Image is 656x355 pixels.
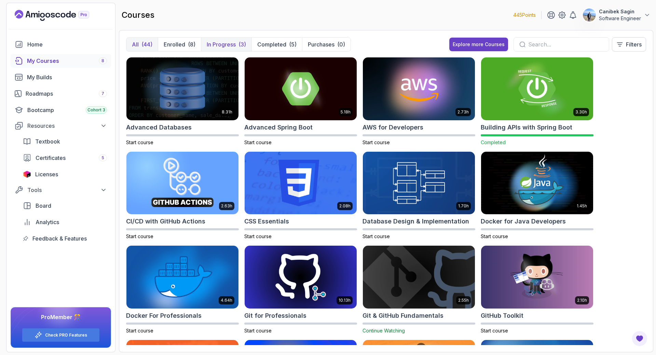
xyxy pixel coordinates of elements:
span: Start course [481,328,508,333]
h2: Docker For Professionals [126,311,202,320]
span: Board [36,202,51,210]
span: Start course [126,328,153,333]
p: Filters [626,40,642,49]
a: board [19,199,111,213]
a: builds [11,70,111,84]
span: Start course [126,139,153,145]
h2: courses [122,10,154,21]
p: 2.55h [458,298,469,303]
p: Enrolled [164,40,185,49]
div: Home [27,40,107,49]
button: Filters [612,37,646,52]
div: My Builds [27,73,107,81]
span: Start course [481,233,508,239]
div: Explore more Courses [453,41,505,48]
a: Landing page [15,10,105,21]
p: All [132,40,139,49]
div: Resources [27,122,107,130]
p: Purchases [308,40,334,49]
p: Completed [257,40,286,49]
p: 1.70h [458,203,469,209]
h2: Git & GitHub Fundamentals [363,311,443,320]
a: analytics [19,215,111,229]
p: Canibek Sagin [599,8,641,15]
p: 445 Points [513,12,536,18]
button: In Progress(3) [201,38,251,51]
img: Advanced Databases card [126,57,238,120]
div: My Courses [27,57,107,65]
div: (0) [337,40,345,49]
a: licenses [19,167,111,181]
img: GitHub Toolkit card [481,246,593,309]
h2: CI/CD with GitHub Actions [126,217,205,226]
p: 2.73h [457,109,469,115]
span: Completed [481,139,506,145]
div: (44) [141,40,152,49]
img: Advanced Spring Boot card [245,57,357,120]
img: Git for Professionals card [245,246,357,309]
h2: Git for Professionals [244,311,306,320]
span: Start course [363,233,390,239]
span: Analytics [36,218,59,226]
p: Software Engineer [599,15,641,22]
a: Git & GitHub Fundamentals card2.55hGit & GitHub FundamentalsContinue Watching [363,245,475,334]
div: (5) [289,40,297,49]
span: 8 [101,58,104,64]
button: Enrolled(8) [158,38,201,51]
span: Start course [244,328,272,333]
p: 5.18h [341,109,351,115]
p: 10.13h [339,298,351,303]
p: 2.08h [339,203,351,209]
div: (3) [238,40,246,49]
img: jetbrains icon [23,171,31,178]
h2: CSS Essentials [244,217,289,226]
div: Bootcamp [27,106,107,114]
span: 7 [101,91,104,96]
span: Feedback & Features [32,234,87,243]
h2: Database Design & Implementation [363,217,469,226]
p: 8.31h [222,109,232,115]
input: Search... [528,40,603,49]
img: CI/CD with GitHub Actions card [126,152,238,215]
span: Start course [244,233,272,239]
button: Purchases(0) [302,38,351,51]
button: Check PRO Features [22,328,100,342]
div: Roadmaps [26,90,107,98]
a: certificates [19,151,111,165]
a: bootcamp [11,103,111,117]
span: Textbook [35,137,60,146]
div: Tools [27,186,107,194]
img: Docker for Java Developers card [481,152,593,215]
button: Resources [11,120,111,132]
span: Continue Watching [363,328,405,333]
a: feedback [19,232,111,245]
img: Git & GitHub Fundamentals card [363,246,475,309]
button: All(44) [126,38,158,51]
span: Start course [244,139,272,145]
img: Docker For Professionals card [126,246,238,309]
span: 5 [101,155,104,161]
p: 3.30h [575,109,587,115]
a: roadmaps [11,87,111,100]
span: Certificates [36,154,66,162]
span: Start course [363,139,390,145]
a: home [11,38,111,51]
h2: Advanced Databases [126,123,192,132]
a: textbook [19,135,111,148]
p: 4.64h [221,298,232,303]
img: Database Design & Implementation card [363,152,475,215]
a: Building APIs with Spring Boot card3.30hBuilding APIs with Spring BootCompleted [481,57,593,146]
span: Cohort 3 [87,107,105,113]
img: AWS for Developers card [363,57,475,120]
p: 2.63h [221,203,232,209]
button: Open Feedback Button [631,330,648,347]
span: Licenses [35,170,58,178]
button: Completed(5) [251,38,302,51]
p: 1.45h [577,203,587,209]
h2: Docker for Java Developers [481,217,566,226]
img: CSS Essentials card [245,152,357,215]
button: user profile imageCanibek SaginSoftware Engineer [583,8,651,22]
p: 2.10h [577,298,587,303]
img: user profile image [583,9,596,22]
h2: Advanced Spring Boot [244,123,313,132]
